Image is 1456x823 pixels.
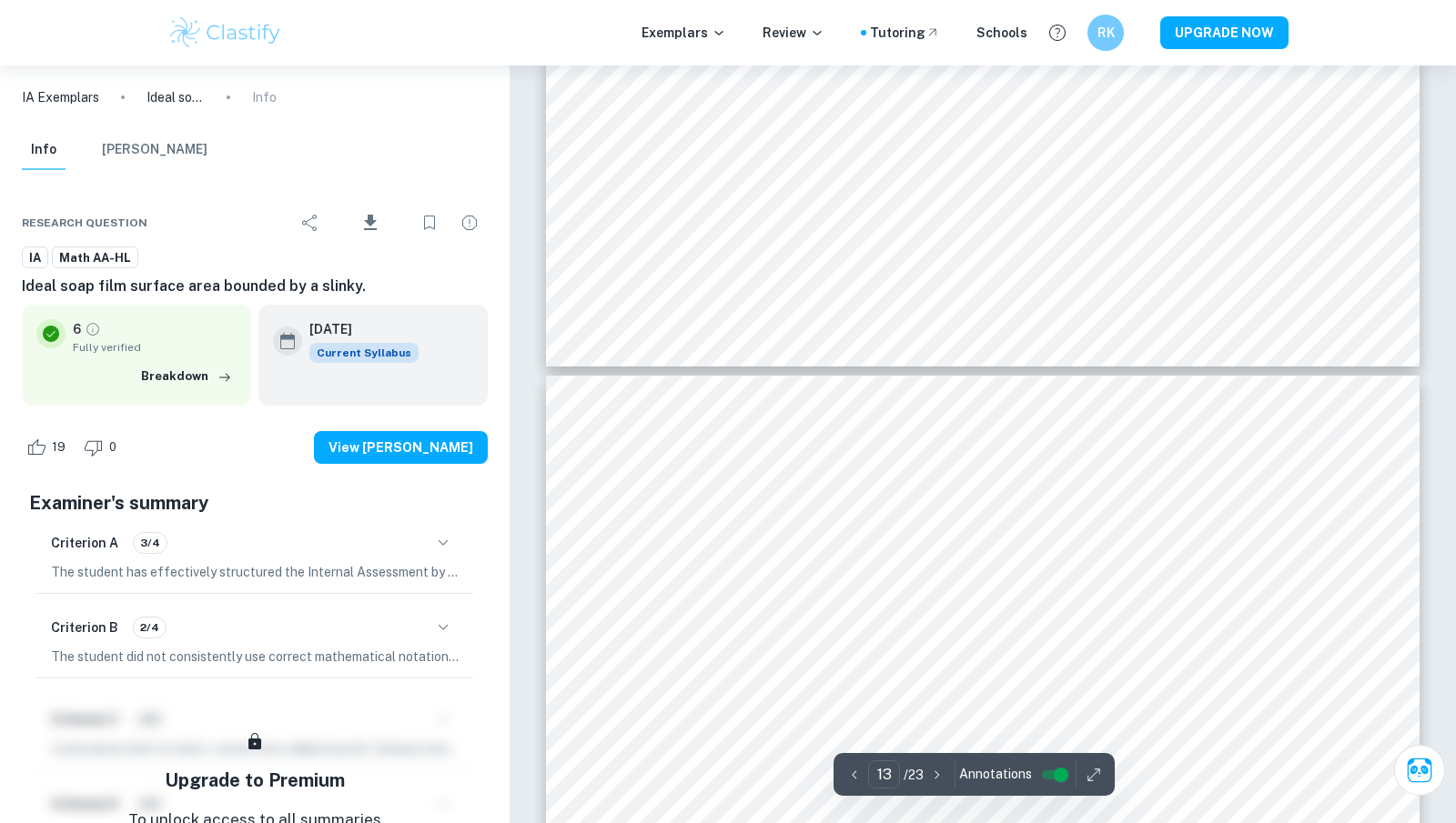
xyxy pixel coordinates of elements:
[42,438,76,457] span: 19
[165,767,345,794] h5: Upgrade to Premium
[73,319,81,339] p: 6
[167,15,283,51] img: Clastify logo
[53,249,137,267] span: Math AA-HL
[332,199,408,246] div: Download
[976,23,1027,43] a: Schools
[1087,15,1124,51] button: RK
[51,562,459,582] p: The student has effectively structured the Internal Assessment by dividing the work into clearly ...
[51,533,118,553] h6: Criterion A
[22,215,147,231] span: Research question
[102,130,207,170] button: [PERSON_NAME]
[134,619,166,636] span: 2/4
[314,431,488,464] button: View [PERSON_NAME]
[99,438,126,457] span: 0
[22,433,76,462] div: Like
[134,535,167,551] span: 3/4
[1042,17,1073,48] button: Help and Feedback
[642,23,726,43] p: Exemplars
[451,205,488,241] div: Report issue
[904,765,924,785] p: / 23
[309,343,419,363] span: Current Syllabus
[252,87,277,107] p: Info
[73,339,237,356] span: Fully verified
[959,765,1032,784] span: Annotations
[22,130,66,170] button: Info
[23,249,47,267] span: IA
[51,647,459,667] p: The student did not consistently use correct mathematical notation, as evidenced by the inappropr...
[1096,23,1117,43] h6: RK
[1160,16,1289,49] button: UPGRADE NOW
[292,205,329,241] div: Share
[309,343,419,363] div: This exemplar is based on the current syllabus. Feel free to refer to it for inspiration/ideas wh...
[411,205,448,241] div: Bookmark
[22,246,48,269] a: IA
[51,617,118,637] h6: Criterion B
[22,276,488,297] h6: Ideal soap film surface area bounded by a slinky.
[309,319,404,339] h6: [DATE]
[22,87,99,107] a: IA Exemplars
[136,363,237,390] button: Breakdown
[52,246,138,269] a: Math AA-HL
[79,433,126,462] div: Dislike
[763,23,824,43] p: Review
[1394,745,1445,796] button: Ask Clai
[85,321,101,337] a: Grade fully verified
[29,489,480,517] h5: Examiner's summary
[870,23,940,43] a: Tutoring
[147,87,205,107] p: Ideal soap film surface area bounded by a slinky.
